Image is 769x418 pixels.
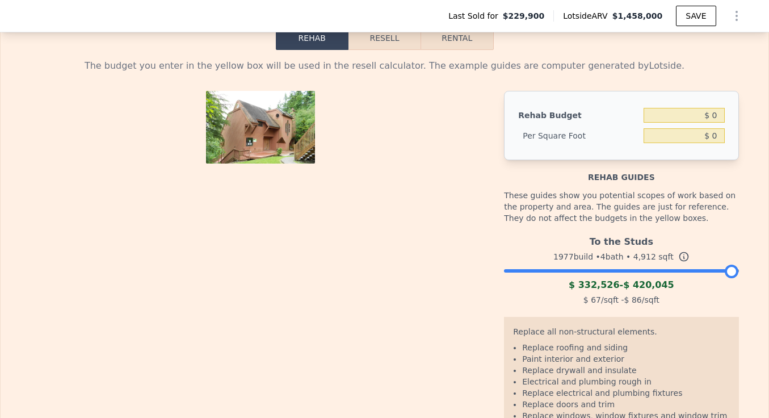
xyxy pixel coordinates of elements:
li: Electrical and plumbing rough in [522,376,729,387]
div: 1977 build • 4 bath • sqft [504,249,738,265]
button: SAVE [676,6,716,26]
span: 4,912 [633,252,656,261]
button: Show Options [725,5,748,27]
li: Replace electrical and plumbing fixtures [522,387,729,399]
div: Per Square Foot [518,126,639,146]
span: $1,458,000 [612,11,663,20]
div: - [504,278,738,292]
div: These guides show you potential scopes of work based on the property and area. The guides are jus... [504,183,738,231]
button: Rental [421,26,493,50]
div: /sqft - /sqft [504,292,738,308]
div: Rehab guides [504,160,738,183]
div: Replace all non-structural elements. [513,326,729,342]
button: Resell [348,26,421,50]
div: The budget you enter in the yellow box will be used in the resell calculator. The example guides ... [31,59,739,73]
span: $ 332,526 [569,279,620,290]
span: $ 67 [583,295,601,304]
span: Lotside ARV [563,10,612,22]
div: Rehab Budget [518,105,639,126]
span: Last Sold for [448,10,503,22]
span: $ 86 [624,295,642,304]
li: Replace roofing and siding [522,342,729,353]
div: To the Studs [504,231,738,249]
span: $229,900 [503,10,545,22]
button: Rehab [276,26,348,50]
img: Property Photo 1 [206,91,315,173]
span: $ 420,045 [623,279,674,290]
li: Replace doors and trim [522,399,729,410]
li: Replace drywall and insulate [522,365,729,376]
li: Paint interior and exterior [522,353,729,365]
